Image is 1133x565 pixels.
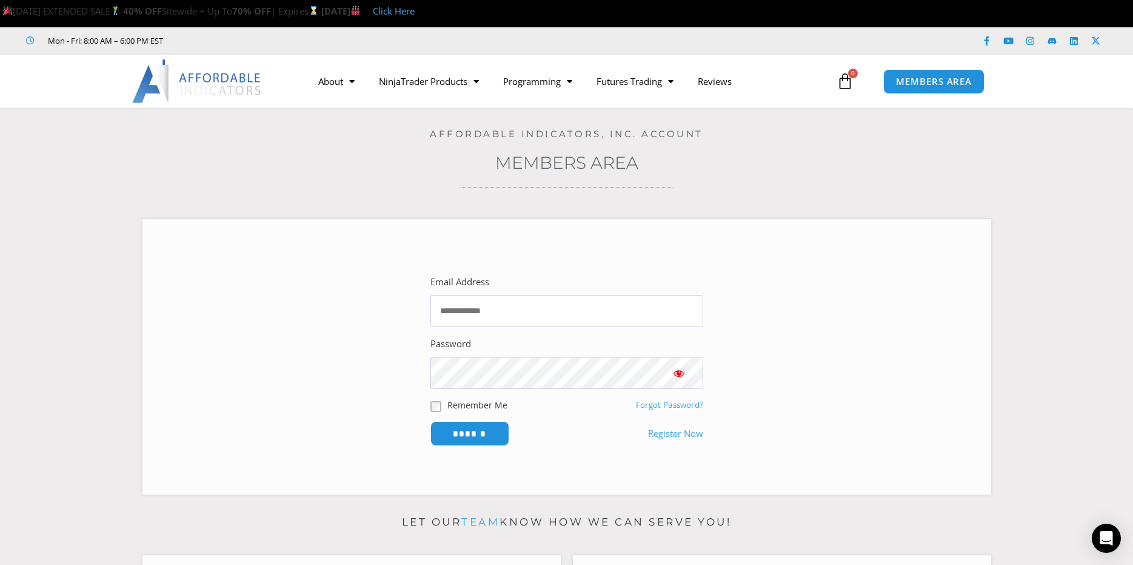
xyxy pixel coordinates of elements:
a: Futures Trading [584,67,686,95]
a: 0 [818,64,872,99]
button: Show password [655,357,703,389]
label: Remember Me [447,399,507,411]
nav: Menu [306,67,834,95]
span: Mon - Fri: 8:00 AM – 6:00 PM EST [45,33,163,48]
a: Click Here [373,5,415,17]
label: Email Address [430,274,489,291]
a: NinjaTrader Products [367,67,491,95]
strong: 70% OFF [232,5,271,17]
strong: [DATE] [321,5,361,17]
strong: 40% OFF [123,5,162,17]
span: 0 [848,69,858,78]
iframe: Customer reviews powered by Trustpilot [180,35,362,47]
img: LogoAI | Affordable Indicators – NinjaTrader [132,59,262,103]
a: team [461,516,500,528]
a: Register Now [648,425,703,442]
img: 🏌️‍♂️ [111,6,120,15]
img: 🏭 [351,6,360,15]
a: Members Area [495,152,638,173]
a: Forgot Password? [636,399,703,410]
a: Reviews [686,67,744,95]
div: Open Intercom Messenger [1092,524,1121,553]
p: Let our know how we can serve you! [142,513,991,532]
label: Password [430,336,471,353]
img: ⌛ [309,6,318,15]
a: Affordable Indicators, Inc. Account [430,128,703,140]
a: Programming [491,67,584,95]
span: MEMBERS AREA [896,77,972,86]
a: About [306,67,367,95]
img: 🎉 [3,6,12,15]
a: MEMBERS AREA [883,69,984,94]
